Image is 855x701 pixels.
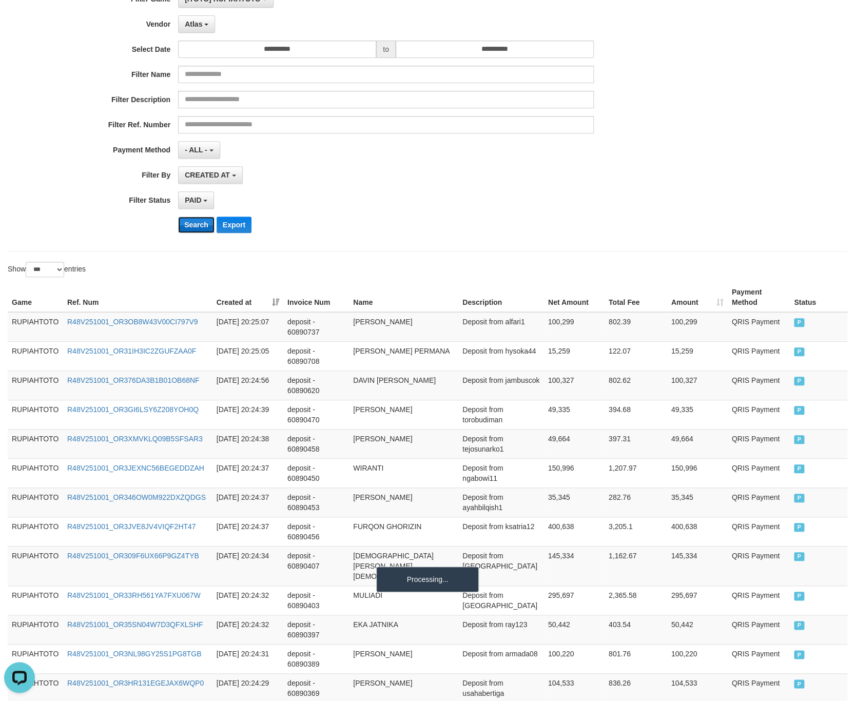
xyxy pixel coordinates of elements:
td: 394.68 [605,400,667,429]
th: Name [349,283,458,312]
a: R48V251001_OR3NL98GY25S1PG8TGB [67,650,202,658]
td: [DATE] 20:24:34 [212,546,283,586]
select: Showentries [26,262,64,277]
td: deposit - 60890389 [283,644,349,673]
td: 100,327 [544,371,605,400]
span: to [376,41,396,58]
td: QRIS Payment [728,429,790,458]
td: [DATE] 20:24:37 [212,488,283,517]
td: [DATE] 20:25:07 [212,312,283,342]
td: 403.54 [605,615,667,644]
td: QRIS Payment [728,644,790,673]
th: Total Fee [605,283,667,312]
td: 1,162.67 [605,546,667,586]
button: Open LiveChat chat widget [4,4,35,35]
a: R48V251001_OR3GI6LSY6Z208YOH0Q [67,405,199,414]
td: deposit - 60890450 [283,458,349,488]
td: 49,664 [667,429,728,458]
td: QRIS Payment [728,458,790,488]
td: QRIS Payment [728,586,790,615]
div: Processing... [376,567,479,592]
a: R48V251001_OR3OB8W43V00CI797V9 [67,318,198,326]
td: 397.31 [605,429,667,458]
span: Atlas [185,20,202,28]
td: 100,299 [544,312,605,342]
span: PAID [794,650,804,659]
span: PAID [794,377,804,385]
td: QRIS Payment [728,312,790,342]
td: Deposit from alfari1 [458,312,544,342]
td: Deposit from [GEOGRAPHIC_DATA] [458,586,544,615]
td: QRIS Payment [728,517,790,546]
td: 122.07 [605,341,667,371]
a: R48V251001_OR3XMVKLQ09B5SFSAR3 [67,435,203,443]
td: [PERSON_NAME] [349,644,458,673]
a: R48V251001_OR33RH561YA7FXU067W [67,591,201,599]
td: [DATE] 20:24:56 [212,371,283,400]
td: deposit - 60890407 [283,546,349,586]
td: deposit - 60890620 [283,371,349,400]
span: PAID [794,494,804,502]
td: WIRANTI [349,458,458,488]
th: Invoice Num [283,283,349,312]
td: [DATE] 20:24:37 [212,517,283,546]
td: RUPIAHTOTO [8,517,63,546]
a: R48V251001_OR376DA3B1B01OB68NF [67,376,200,384]
td: QRIS Payment [728,488,790,517]
span: PAID [185,196,201,204]
td: 15,259 [544,341,605,371]
td: [DATE] 20:24:39 [212,400,283,429]
span: PAID [794,523,804,532]
a: R48V251001_OR346OW0M922DXZQDGS [67,493,206,501]
td: Deposit from hysoka44 [458,341,544,371]
td: 400,638 [667,517,728,546]
span: - ALL - [185,146,207,154]
td: 49,335 [544,400,605,429]
td: [DATE] 20:24:32 [212,615,283,644]
button: PAID [178,191,214,209]
button: Search [178,217,215,233]
td: Deposit from jambuscok [458,371,544,400]
td: RUPIAHTOTO [8,312,63,342]
button: Atlas [178,15,215,33]
a: R48V251001_OR3JEXNC56BEGEDDZAH [67,464,204,472]
td: RUPIAHTOTO [8,371,63,400]
td: FURQON GHORIZIN [349,517,458,546]
td: QRIS Payment [728,400,790,429]
td: [DEMOGRAPHIC_DATA][PERSON_NAME][DEMOGRAPHIC_DATA] [349,546,458,586]
td: deposit - 60890456 [283,517,349,546]
td: QRIS Payment [728,371,790,400]
td: 150,996 [667,458,728,488]
th: Ref. Num [63,283,212,312]
td: RUPIAHTOTO [8,586,63,615]
th: Description [458,283,544,312]
th: Payment Method [728,283,790,312]
td: [DATE] 20:24:31 [212,644,283,673]
span: PAID [794,435,804,444]
td: QRIS Payment [728,546,790,586]
td: 400,638 [544,517,605,546]
th: Status [790,283,847,312]
td: 150,996 [544,458,605,488]
td: 49,664 [544,429,605,458]
td: Deposit from armada08 [458,644,544,673]
td: 282.76 [605,488,667,517]
td: deposit - 60890737 [283,312,349,342]
td: [PERSON_NAME] PERMANA [349,341,458,371]
td: Deposit from [GEOGRAPHIC_DATA] [458,546,544,586]
td: 100,327 [667,371,728,400]
td: RUPIAHTOTO [8,429,63,458]
td: 100,220 [667,644,728,673]
td: deposit - 60890458 [283,429,349,458]
a: R48V251001_OR309F6UX66P9GZ4TYB [67,552,199,560]
button: CREATED AT [178,166,243,184]
span: PAID [794,347,804,356]
span: PAID [794,318,804,327]
td: MULIADI [349,586,458,615]
td: Deposit from ngabowi11 [458,458,544,488]
td: RUPIAHTOTO [8,341,63,371]
span: PAID [794,552,804,561]
td: [DATE] 20:24:38 [212,429,283,458]
td: RUPIAHTOTO [8,458,63,488]
span: PAID [794,679,804,688]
